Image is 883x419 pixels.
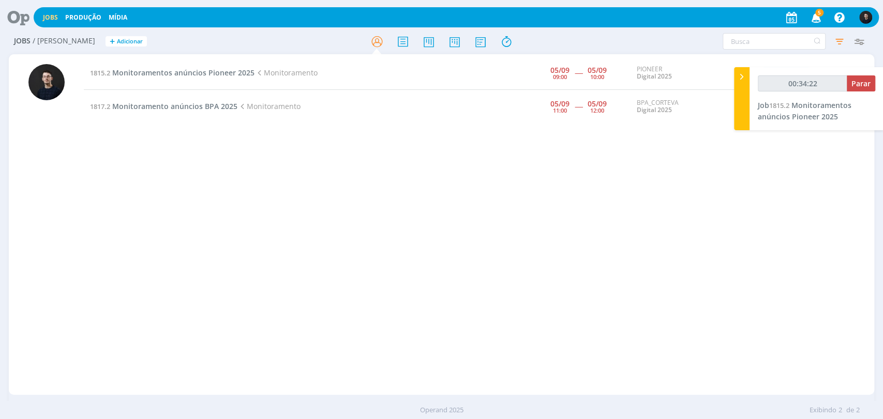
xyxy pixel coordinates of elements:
[65,13,101,22] a: Produção
[14,37,31,45] span: Jobs
[62,13,104,22] button: Produção
[815,9,824,17] span: 5
[758,100,851,121] a: Job1815.2Monitoramentos anúncios Pioneer 2025
[859,8,873,26] button: C
[851,79,871,88] span: Parar
[237,101,301,111] span: Monitoramento
[588,67,607,74] div: 05/09
[550,100,570,107] div: 05/09
[109,13,127,22] a: Mídia
[255,68,318,77] span: Monitoramento
[40,13,61,22] button: Jobs
[90,68,110,77] span: 1815.2
[804,8,826,27] button: 5
[590,107,604,113] div: 12:00
[859,11,872,24] img: C
[575,68,582,77] span: -----
[110,36,115,47] span: +
[106,36,147,47] button: +Adicionar
[112,68,255,77] span: Monitoramentos anúncios Pioneer 2025
[553,107,567,113] div: 11:00
[636,72,671,81] a: Digital 2025
[117,38,143,45] span: Adicionar
[90,68,255,77] a: 1815.2Monitoramentos anúncios Pioneer 2025
[839,405,842,415] span: 2
[636,66,743,81] div: PIONEER
[588,100,607,107] div: 05/09
[90,102,110,111] span: 1817.2
[575,101,582,111] span: -----
[846,405,854,415] span: de
[33,37,95,45] span: / [PERSON_NAME]
[810,405,836,415] span: Exibindo
[43,13,58,22] a: Jobs
[847,75,875,91] button: Parar
[636,105,671,114] a: Digital 2025
[553,74,567,80] div: 09:00
[28,64,65,100] img: C
[90,101,237,111] a: 1817.2Monitoramento anúncios BPA 2025
[856,405,860,415] span: 2
[769,101,789,110] span: 1815.2
[758,100,851,121] span: Monitoramentos anúncios Pioneer 2025
[590,74,604,80] div: 10:00
[723,33,826,50] input: Busca
[106,13,130,22] button: Mídia
[550,67,570,74] div: 05/09
[636,99,743,114] div: BPA_CORTEVA
[112,101,237,111] span: Monitoramento anúncios BPA 2025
